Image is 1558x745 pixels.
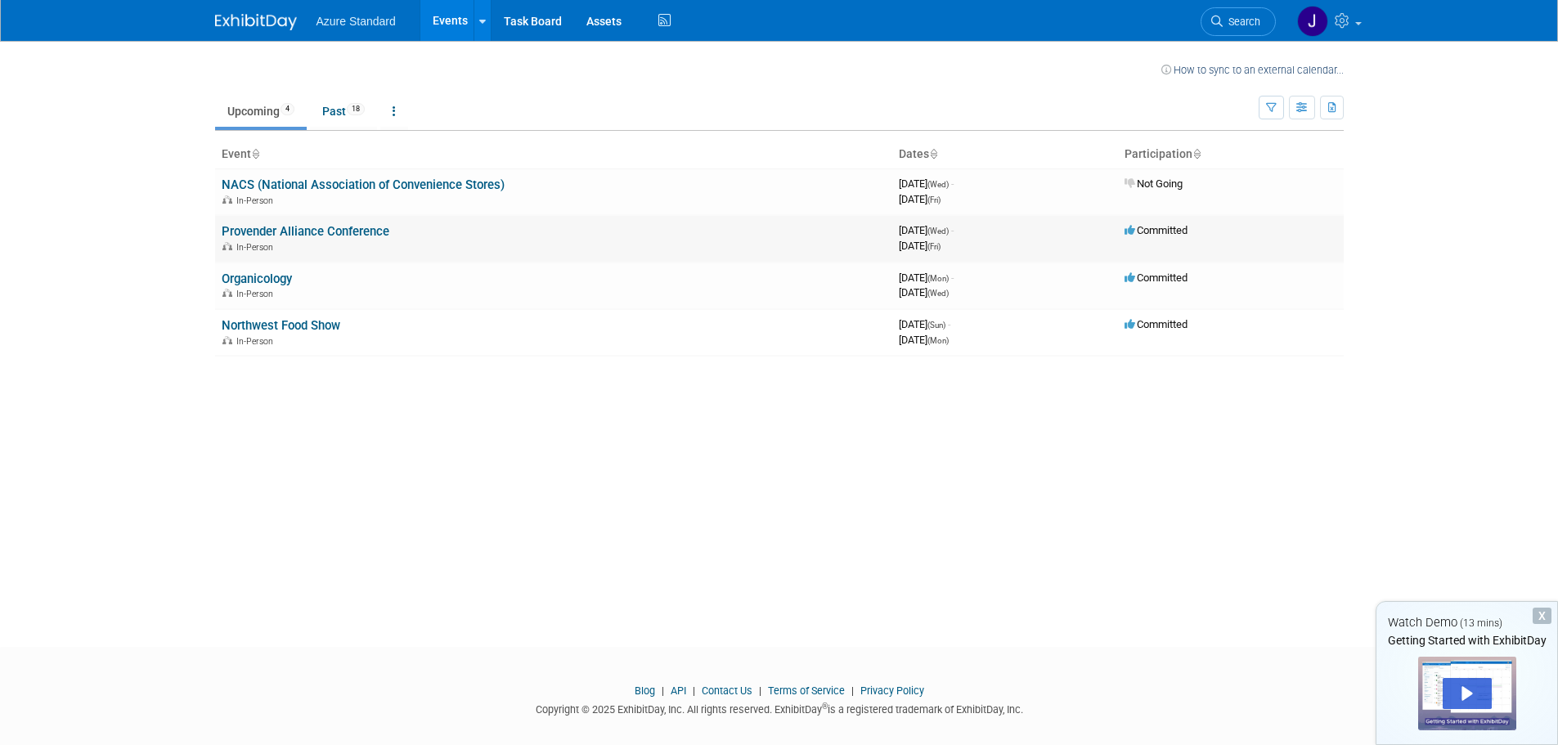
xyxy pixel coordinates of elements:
img: In-Person Event [222,242,232,250]
span: Search [1223,16,1260,28]
a: Sort by Start Date [929,147,937,160]
span: Committed [1125,224,1188,236]
a: Organicology [222,272,292,286]
span: 18 [347,103,365,115]
span: (Fri) [927,195,941,204]
div: Play [1443,678,1492,709]
a: Terms of Service [768,684,845,697]
span: - [948,318,950,330]
span: [DATE] [899,286,949,298]
span: 4 [281,103,294,115]
a: Provender Alliance Conference [222,224,389,239]
span: In-Person [236,336,278,347]
span: Committed [1125,272,1188,284]
span: (Wed) [927,227,949,236]
span: (Sun) [927,321,945,330]
a: Northwest Food Show [222,318,340,333]
a: Privacy Policy [860,684,924,697]
span: Azure Standard [317,15,396,28]
img: In-Person Event [222,289,232,297]
span: In-Person [236,289,278,299]
a: NACS (National Association of Convenience Stores) [222,177,505,192]
span: Not Going [1125,177,1183,190]
sup: ® [822,702,828,711]
span: In-Person [236,242,278,253]
span: | [689,684,699,697]
span: Committed [1125,318,1188,330]
a: How to sync to an external calendar... [1161,64,1344,76]
a: Search [1201,7,1276,36]
span: [DATE] [899,193,941,205]
img: In-Person Event [222,195,232,204]
th: Dates [892,141,1118,168]
div: Watch Demo [1376,614,1557,631]
a: Contact Us [702,684,752,697]
span: [DATE] [899,224,954,236]
span: [DATE] [899,272,954,284]
a: Upcoming4 [215,96,307,127]
span: - [951,177,954,190]
span: (Wed) [927,180,949,189]
div: Getting Started with ExhibitDay [1376,632,1557,649]
span: In-Person [236,195,278,206]
span: - [951,224,954,236]
span: [DATE] [899,318,950,330]
th: Participation [1118,141,1344,168]
img: ExhibitDay [215,14,297,30]
span: (Fri) [927,242,941,251]
a: API [671,684,686,697]
th: Event [215,141,892,168]
span: - [951,272,954,284]
span: (Mon) [927,274,949,283]
span: (13 mins) [1460,617,1502,629]
a: Blog [635,684,655,697]
a: Sort by Event Name [251,147,259,160]
span: [DATE] [899,334,949,346]
span: [DATE] [899,177,954,190]
a: Past18 [310,96,377,127]
div: Dismiss [1533,608,1551,624]
span: [DATE] [899,240,941,252]
span: (Mon) [927,336,949,345]
span: | [755,684,766,697]
img: In-Person Event [222,336,232,344]
span: | [847,684,858,697]
span: | [658,684,668,697]
a: Sort by Participation Type [1192,147,1201,160]
span: (Wed) [927,289,949,298]
img: Jeff Clason [1297,6,1328,37]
